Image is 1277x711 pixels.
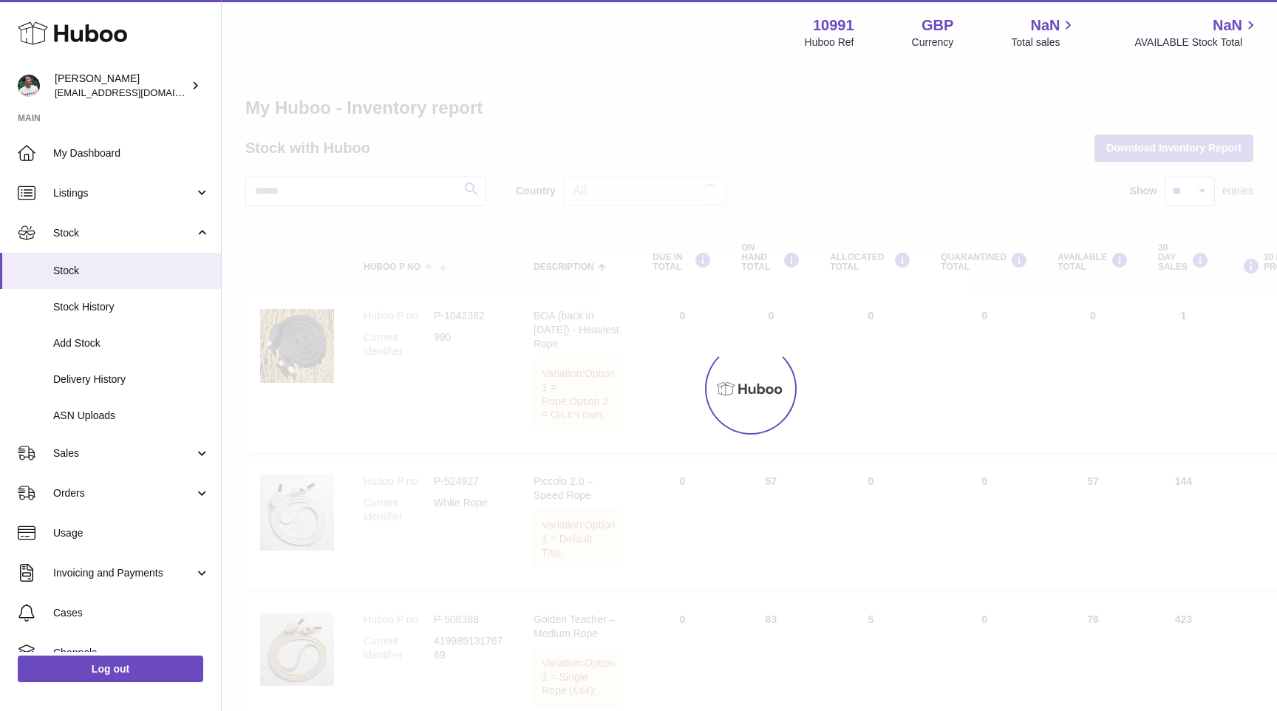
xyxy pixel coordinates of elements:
span: Listings [53,186,194,200]
span: Total sales [1011,35,1077,50]
div: [PERSON_NAME] [55,72,188,100]
strong: GBP [922,16,953,35]
strong: 10991 [813,16,854,35]
span: [EMAIL_ADDRESS][DOMAIN_NAME] [55,86,217,98]
span: Usage [53,526,210,540]
span: NaN [1213,16,1242,35]
span: Add Stock [53,336,210,350]
span: ASN Uploads [53,409,210,423]
a: NaN Total sales [1011,16,1077,50]
a: NaN AVAILABLE Stock Total [1134,16,1259,50]
span: Stock [53,226,194,240]
div: Currency [912,35,954,50]
span: Stock History [53,300,210,314]
span: Invoicing and Payments [53,566,194,580]
div: Huboo Ref [805,35,854,50]
a: Log out [18,656,203,682]
span: My Dashboard [53,146,210,160]
img: timshieff@gmail.com [18,75,40,97]
span: Delivery History [53,372,210,387]
span: AVAILABLE Stock Total [1134,35,1259,50]
span: Sales [53,446,194,460]
span: Orders [53,486,194,500]
span: NaN [1030,16,1060,35]
span: Cases [53,606,210,620]
span: Stock [53,264,210,278]
span: Channels [53,646,210,660]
